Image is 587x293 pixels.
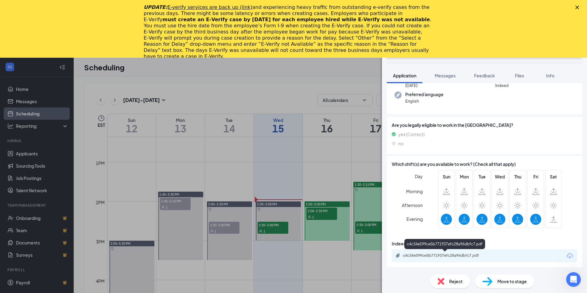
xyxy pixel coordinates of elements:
span: Wed [494,173,505,180]
div: and experiencing heavy traffic from outstanding e-verify cases from the previous days. There migh... [144,4,433,60]
span: Sat [548,173,559,180]
div: Close [575,6,581,9]
div: c4c34e599ce5b771937efc28a96dbfc7.pdf [403,253,489,258]
span: Files [515,73,524,78]
svg: Download [566,252,573,260]
a: E-verify services are back up (link) [167,4,252,10]
span: Indeed [495,82,509,88]
span: English [405,98,443,104]
svg: Paperclip [395,253,400,258]
span: Preferred language [405,92,443,98]
span: Afternoon [402,200,423,211]
span: yes (Correct) [398,131,425,138]
iframe: Intercom live chat [566,272,581,287]
span: Info [546,73,554,78]
span: [DATE] [405,82,430,88]
span: Tue [476,173,488,180]
span: Sun [441,173,452,180]
span: Day [415,173,423,180]
span: Mon [459,173,470,180]
b: must create an E‑Verify case by [DATE] for each employee hired while E‑Verify was not available [162,17,430,22]
i: UPDATE: [144,4,252,10]
span: Evening [406,213,423,225]
span: Messages [435,73,456,78]
span: Fri [530,173,541,180]
span: no [398,140,403,147]
span: Move to stage [497,278,527,285]
span: Indeed Resume [392,240,424,247]
span: Are you legally eligible to work in the [GEOGRAPHIC_DATA]? [392,122,577,128]
span: Reject [449,278,463,285]
a: Paperclipc4c34e599ce5b771937efc28a96dbfc7.pdf [395,253,495,259]
span: Application [393,73,416,78]
span: Feedback [474,73,495,78]
span: Morning [406,186,423,197]
div: c4c34e599ce5b771937efc28a96dbfc7.pdf [404,239,485,249]
span: Which shift(s) are you available to work? (Check all that apply) [392,161,516,167]
span: Thu [512,173,523,180]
